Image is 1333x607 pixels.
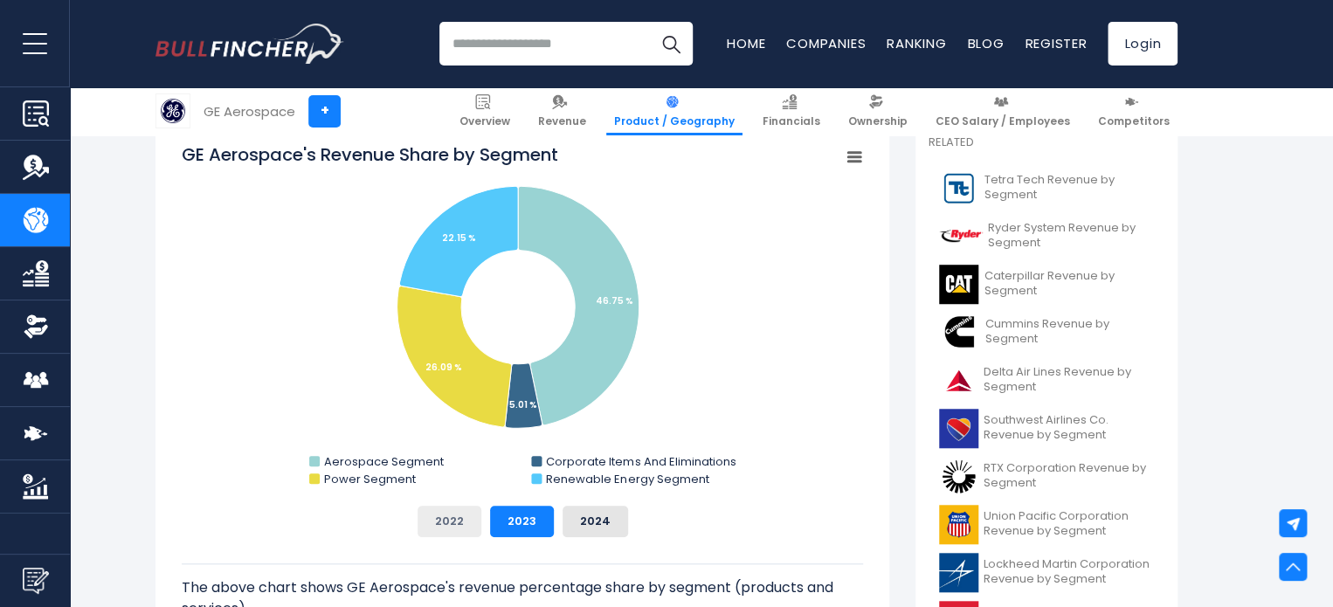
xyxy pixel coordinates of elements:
[538,114,586,128] span: Revenue
[929,356,1164,404] a: Delta Air Lines Revenue by Segment
[155,24,343,64] a: Go to homepage
[928,87,1078,135] a: CEO Salary / Employees
[204,101,295,121] div: GE Aerospace
[929,500,1164,548] a: Union Pacific Corporation Revenue by Segment
[563,506,628,537] button: 2024
[984,461,1154,491] span: RTX Corporation Revenue by Segment
[936,114,1070,128] span: CEO Salary / Employees
[182,142,863,492] svg: GE Aerospace's Revenue Share by Segment
[546,471,708,487] text: Renewable Energy Segment
[984,365,1154,395] span: Delta Air Lines Revenue by Segment
[509,398,537,411] tspan: 5.01 %
[155,24,344,64] img: Bullfincher logo
[988,221,1154,251] span: Ryder System Revenue by Segment
[929,548,1164,597] a: Lockheed Martin Corporation Revenue by Segment
[156,94,190,128] img: GE logo
[939,361,978,400] img: DAL logo
[786,34,866,52] a: Companies
[727,34,765,52] a: Home
[939,409,978,448] img: LUV logo
[929,212,1164,260] a: Ryder System Revenue by Segment
[929,404,1164,452] a: Southwest Airlines Co. Revenue by Segment
[763,114,820,128] span: Financials
[848,114,908,128] span: Ownership
[546,453,736,470] text: Corporate Items And Eliminations
[1025,34,1087,52] a: Register
[23,314,49,340] img: Ownership
[596,294,633,307] tspan: 46.75 %
[984,413,1154,443] span: Southwest Airlines Co. Revenue by Segment
[530,87,594,135] a: Revenue
[649,22,693,66] button: Search
[755,87,828,135] a: Financials
[182,142,558,167] tspan: GE Aerospace's Revenue Share by Segment
[887,34,946,52] a: Ranking
[1108,22,1178,66] a: Login
[984,173,1154,203] span: Tetra Tech Revenue by Segment
[929,308,1164,356] a: Cummins Revenue by Segment
[308,95,341,128] a: +
[984,557,1154,587] span: Lockheed Martin Corporation Revenue by Segment
[984,509,1154,539] span: Union Pacific Corporation Revenue by Segment
[459,114,510,128] span: Overview
[939,457,978,496] img: RTX logo
[929,164,1164,212] a: Tetra Tech Revenue by Segment
[324,453,444,470] text: Aerospace Segment
[929,260,1164,308] a: Caterpillar Revenue by Segment
[452,87,518,135] a: Overview
[967,34,1004,52] a: Blog
[606,87,742,135] a: Product / Geography
[840,87,915,135] a: Ownership
[939,313,980,352] img: CMI logo
[939,217,983,256] img: R logo
[425,361,462,374] tspan: 26.09 %
[1098,114,1170,128] span: Competitors
[929,452,1164,500] a: RTX Corporation Revenue by Segment
[939,265,979,304] img: CAT logo
[324,471,416,487] text: Power Segment
[614,114,735,128] span: Product / Geography
[985,317,1154,347] span: Cummins Revenue by Segment
[418,506,481,537] button: 2022
[929,135,1164,150] p: Related
[939,169,979,208] img: TTEK logo
[939,505,978,544] img: UNP logo
[442,231,476,245] tspan: 22.15 %
[490,506,554,537] button: 2023
[984,269,1154,299] span: Caterpillar Revenue by Segment
[1090,87,1178,135] a: Competitors
[939,553,978,592] img: LMT logo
